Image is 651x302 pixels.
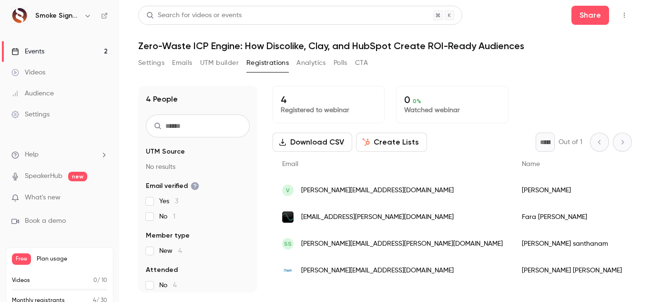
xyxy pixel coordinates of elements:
[146,181,199,191] span: Email verified
[37,255,107,263] span: Plan usage
[512,257,631,284] div: [PERSON_NAME] [PERSON_NAME]
[413,98,421,104] span: 0 %
[25,171,62,181] a: SpeakerHub
[25,193,61,203] span: What's new
[11,47,44,56] div: Events
[159,281,177,290] span: No
[93,278,97,283] span: 0
[172,55,192,71] button: Emails
[301,186,454,196] span: [PERSON_NAME][EMAIL_ADDRESS][DOMAIN_NAME]
[301,212,454,222] span: [EMAIL_ADDRESS][PERSON_NAME][DOMAIN_NAME]
[11,110,50,119] div: Settings
[173,213,175,220] span: 1
[146,10,242,21] div: Search for videos or events
[159,246,182,256] span: New
[146,265,178,275] span: Attended
[404,94,500,105] p: 0
[286,186,290,195] span: V
[178,248,182,254] span: 4
[12,253,31,265] span: Free
[404,105,500,115] p: Watched webinar
[301,239,503,249] span: [PERSON_NAME][EMAIL_ADDRESS][PERSON_NAME][DOMAIN_NAME]
[281,94,376,105] p: 4
[175,198,178,205] span: 3
[273,133,352,152] button: Download CSV
[571,6,609,25] button: Share
[301,266,454,276] span: [PERSON_NAME][EMAIL_ADDRESS][DOMAIN_NAME]
[512,177,631,204] div: [PERSON_NAME]
[282,211,294,223] img: speech-graphics.com
[146,94,178,105] h1: 4 People
[284,240,292,248] span: ss
[296,55,326,71] button: Analytics
[200,55,239,71] button: UTM builder
[355,55,368,71] button: CTA
[25,216,66,226] span: Book a demo
[11,150,108,160] li: help-dropdown-opener
[25,150,39,160] span: Help
[11,89,54,98] div: Audience
[12,8,27,23] img: Smoke Signals AI
[11,68,45,77] div: Videos
[146,147,185,156] span: UTM Source
[173,282,177,289] span: 4
[246,55,289,71] button: Registrations
[35,11,80,21] h6: Smoke Signals AI
[512,230,631,257] div: [PERSON_NAME] santhanam
[159,212,175,221] span: No
[282,161,298,167] span: Email
[159,197,178,206] span: Yes
[512,204,631,230] div: Fara [PERSON_NAME]
[146,162,250,172] p: No results
[356,133,427,152] button: Create Lists
[559,137,582,147] p: Out of 1
[93,276,107,285] p: / 10
[522,161,540,167] span: Name
[12,276,30,285] p: Videos
[281,105,376,115] p: Registered to webinar
[96,194,108,202] iframe: Noticeable Trigger
[138,40,632,52] h1: Zero-Waste ICP Engine: How Discolike, Clay, and HubSpot Create ROI-Ready Audiences
[146,231,190,240] span: Member type
[334,55,347,71] button: Polls
[68,172,87,181] span: new
[282,265,294,276] img: itechindia.co
[138,55,164,71] button: Settings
